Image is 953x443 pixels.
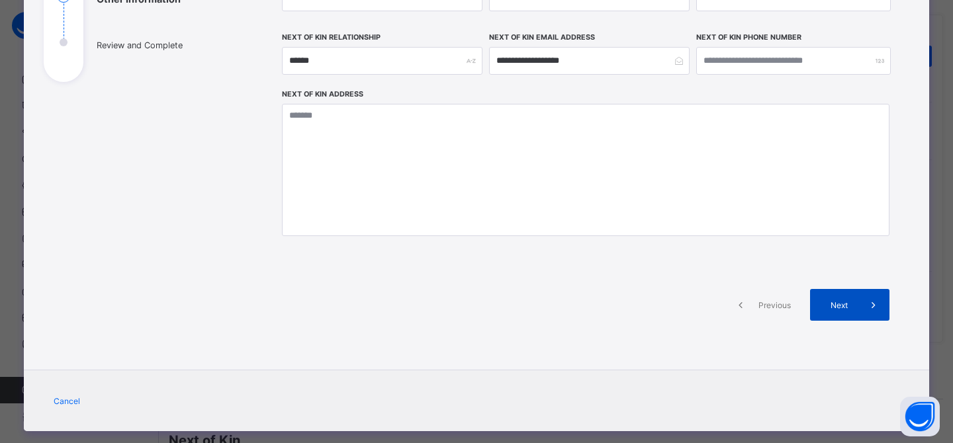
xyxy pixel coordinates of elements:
button: Open asap [900,397,940,436]
label: Next of Kin Phone Number [696,33,801,42]
span: Previous [756,300,793,310]
label: Next of Kin Address [282,90,363,99]
span: Cancel [54,396,80,406]
span: Next [820,300,858,310]
label: Next of Kin Relationship [282,33,381,42]
label: Next of Kin Email Address [489,33,595,42]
